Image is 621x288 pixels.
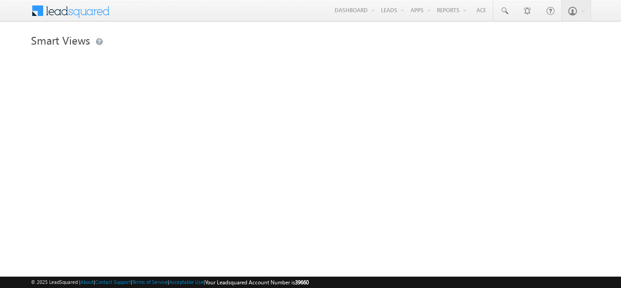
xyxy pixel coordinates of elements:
span: Your Leadsquared Account Number is [205,279,309,286]
a: About [80,279,94,285]
a: Acceptable Use [169,279,204,285]
span: 39660 [295,279,309,286]
a: Contact Support [95,279,131,285]
span: Smart Views [31,33,90,47]
span: © 2025 LeadSquared | | | | | [31,278,309,287]
a: Terms of Service [132,279,168,285]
